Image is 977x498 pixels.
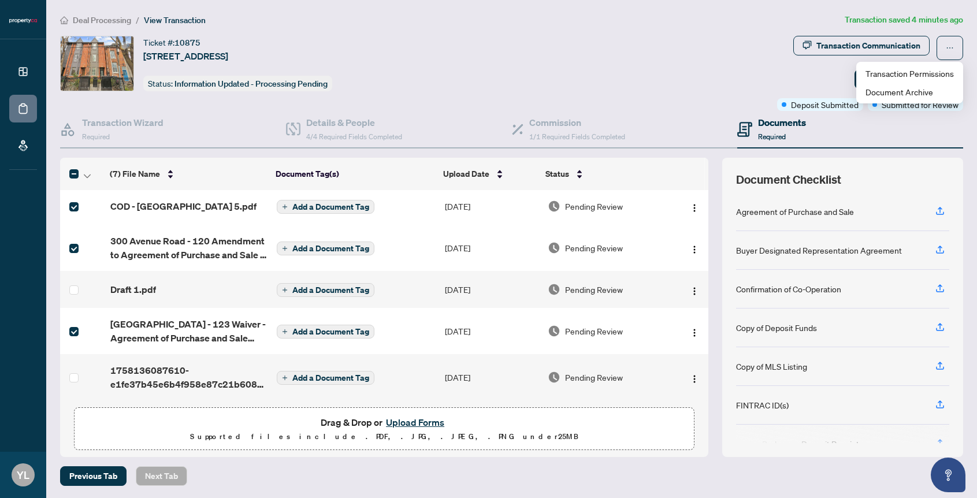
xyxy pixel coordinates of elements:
[440,271,543,308] td: [DATE]
[277,325,374,339] button: Add a Document Tag
[81,430,687,444] p: Supported files include .PDF, .JPG, .JPEG, .PNG under 25 MB
[277,371,374,385] button: Add a Document Tag
[565,371,623,384] span: Pending Review
[382,415,448,430] button: Upload Forms
[60,16,68,24] span: home
[136,466,187,486] button: Next Tab
[292,244,369,252] span: Add a Document Tag
[282,375,288,381] span: plus
[136,13,139,27] li: /
[292,374,369,382] span: Add a Document Tag
[282,287,288,293] span: plus
[548,325,560,337] img: Document Status
[174,38,200,48] span: 10875
[793,36,930,55] button: Transaction Communication
[143,36,200,49] div: Ticket #:
[529,116,625,129] h4: Commission
[292,286,369,294] span: Add a Document Tag
[110,283,156,296] span: Draft 1.pdf
[758,116,806,129] h4: Documents
[791,98,859,111] span: Deposit Submitted
[110,363,268,391] span: 1758136087610-e1fe37b45e6b4f958e87c21b60886153.jpeg
[277,199,374,214] button: Add a Document Tag
[690,287,699,296] img: Logo
[931,458,965,492] button: Open asap
[685,368,704,386] button: Logo
[69,467,117,485] span: Previous Tab
[61,36,133,91] img: IMG-C12310796_1.jpg
[548,283,560,296] img: Document Status
[73,15,131,25] span: Deal Processing
[440,188,543,225] td: [DATE]
[690,328,699,337] img: Logo
[565,283,623,296] span: Pending Review
[9,17,37,24] img: logo
[105,158,271,190] th: (7) File Name
[758,132,786,141] span: Required
[277,200,374,214] button: Add a Document Tag
[736,205,854,218] div: Agreement of Purchase and Sale
[946,44,954,52] span: ellipsis
[736,283,841,295] div: Confirmation of Co-Operation
[292,203,369,211] span: Add a Document Tag
[306,132,402,141] span: 4/4 Required Fields Completed
[277,370,374,385] button: Add a Document Tag
[440,354,543,400] td: [DATE]
[736,172,841,188] span: Document Checklist
[277,324,374,339] button: Add a Document Tag
[736,321,817,334] div: Copy of Deposit Funds
[110,199,257,213] span: COD - [GEOGRAPHIC_DATA] 5.pdf
[882,98,959,111] span: Submitted for Review
[17,467,29,483] span: YL
[816,36,920,55] div: Transaction Communication
[110,234,268,262] span: 300 Avenue Road - 120 Amendment to Agreement of Purchase and Sale - Revised with.pdf
[690,374,699,384] img: Logo
[690,203,699,213] img: Logo
[321,415,448,430] span: Drag & Drop or
[174,79,328,89] span: Information Updated - Processing Pending
[545,168,569,180] span: Status
[277,283,374,298] button: Add a Document Tag
[548,371,560,384] img: Document Status
[541,158,669,190] th: Status
[440,308,543,354] td: [DATE]
[685,322,704,340] button: Logo
[75,408,694,451] span: Drag & Drop orUpload FormsSupported files include .PDF, .JPG, .JPEG, .PNG under25MB
[565,325,623,337] span: Pending Review
[143,49,228,63] span: [STREET_ADDRESS]
[565,241,623,254] span: Pending Review
[685,197,704,215] button: Logo
[736,399,789,411] div: FINTRAC ID(s)
[855,69,963,89] button: Update for Admin Review
[690,245,699,254] img: Logo
[440,225,543,271] td: [DATE]
[277,241,374,256] button: Add a Document Tag
[443,168,489,180] span: Upload Date
[82,116,164,129] h4: Transaction Wizard
[865,86,954,98] span: Document Archive
[143,76,332,91] div: Status:
[110,168,160,180] span: (7) File Name
[282,329,288,335] span: plus
[110,317,268,345] span: [GEOGRAPHIC_DATA] - 123 Waiver - Agreement of Purchase and Sale Buyer - [PERSON_NAME] 1 1.pdf
[292,328,369,336] span: Add a Document Tag
[144,15,206,25] span: View Transaction
[529,132,625,141] span: 1/1 Required Fields Completed
[60,466,127,486] button: Previous Tab
[565,200,623,213] span: Pending Review
[271,158,439,190] th: Document Tag(s)
[277,241,374,255] button: Add a Document Tag
[685,239,704,257] button: Logo
[548,200,560,213] img: Document Status
[306,116,402,129] h4: Details & People
[736,360,807,373] div: Copy of MLS Listing
[439,158,541,190] th: Upload Date
[845,13,963,27] article: Transaction saved 4 minutes ago
[282,204,288,210] span: plus
[736,244,902,257] div: Buyer Designated Representation Agreement
[548,241,560,254] img: Document Status
[685,280,704,299] button: Logo
[277,283,374,297] button: Add a Document Tag
[82,132,110,141] span: Required
[282,246,288,251] span: plus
